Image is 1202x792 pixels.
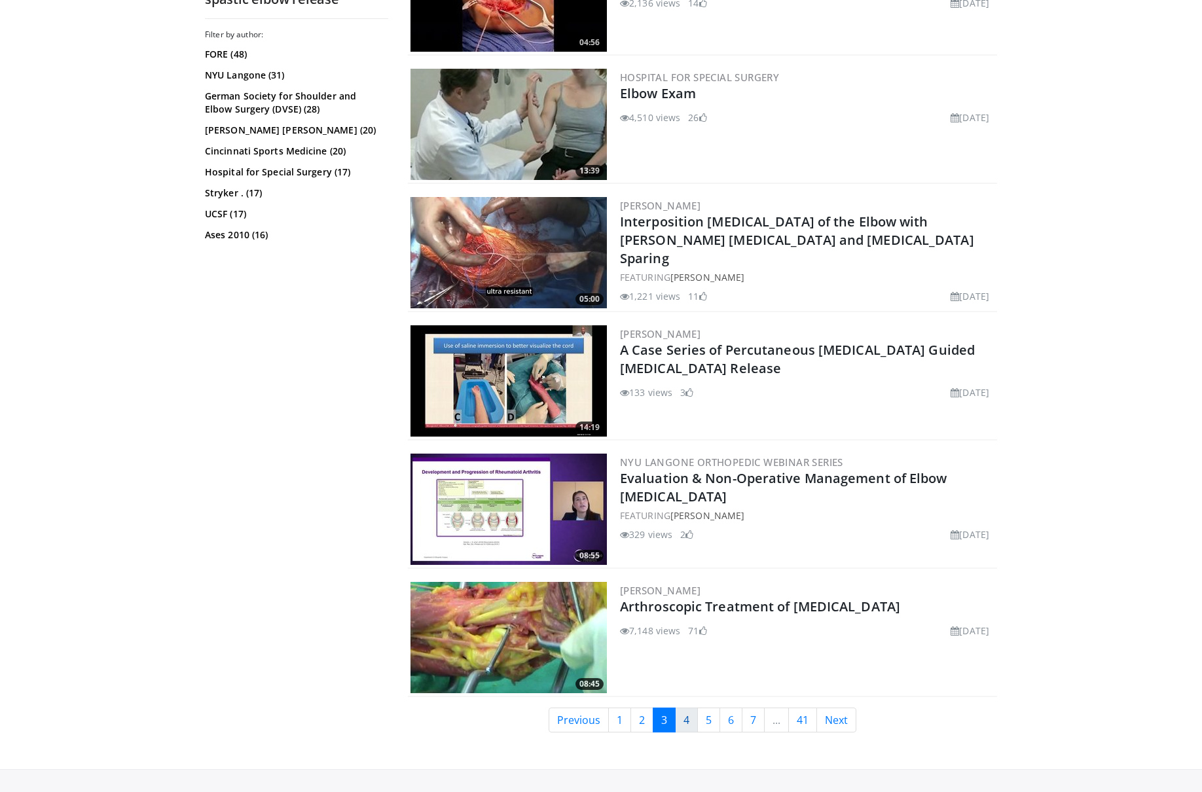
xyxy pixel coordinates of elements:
[788,708,817,732] a: 41
[575,550,604,562] span: 08:55
[205,228,385,242] a: Ases 2010 (16)
[620,624,680,638] li: 7,148 views
[688,289,706,303] li: 11
[410,582,607,693] img: a46ba35e-14f0-4027-84ff-bbe80d489834.300x170_q85_crop-smart_upscale.jpg
[620,341,975,377] a: A Case Series of Percutaneous [MEDICAL_DATA] Guided [MEDICAL_DATA] Release
[620,456,843,469] a: NYU Langone Orthopedic Webinar Series
[205,29,388,40] h3: Filter by author:
[575,37,604,48] span: 04:56
[688,624,706,638] li: 71
[951,386,989,399] li: [DATE]
[608,708,631,732] a: 1
[620,111,680,124] li: 4,510 views
[670,509,744,522] a: [PERSON_NAME]
[951,624,989,638] li: [DATE]
[575,422,604,433] span: 14:19
[620,270,994,284] div: FEATURING
[205,90,385,116] a: German Society for Shoulder and Elbow Surgery (DVSE) (28)
[719,708,742,732] a: 6
[620,386,672,399] li: 133 views
[205,124,385,137] a: [PERSON_NAME] [PERSON_NAME] (20)
[205,166,385,179] a: Hospital for Special Surgery (17)
[680,386,693,399] li: 3
[951,528,989,541] li: [DATE]
[408,708,997,732] nav: Search results pages
[675,708,698,732] a: 4
[205,145,385,158] a: Cincinnati Sports Medicine (20)
[410,454,607,565] a: 08:55
[620,469,947,505] a: Evaluation & Non-Operative Management of Elbow [MEDICAL_DATA]
[653,708,676,732] a: 3
[697,708,720,732] a: 5
[410,197,607,308] a: 05:00
[410,454,607,565] img: 90771c4f-7aa7-4b11-a392-fc796885d56c.300x170_q85_crop-smart_upscale.jpg
[205,187,385,200] a: Stryker . (17)
[620,584,701,597] a: [PERSON_NAME]
[688,111,706,124] li: 26
[410,582,607,693] a: 08:45
[410,325,607,437] a: 14:19
[410,69,607,180] img: wolfe_3.png.300x170_q85_crop-smart_upscale.jpg
[410,69,607,180] a: 13:39
[630,708,653,732] a: 2
[680,528,693,541] li: 2
[620,327,701,340] a: [PERSON_NAME]
[670,271,744,283] a: [PERSON_NAME]
[620,598,900,615] a: Arthroscopic Treatment of [MEDICAL_DATA]
[620,289,680,303] li: 1,221 views
[620,509,994,522] div: FEATURING
[575,165,604,177] span: 13:39
[620,84,696,102] a: Elbow Exam
[205,207,385,221] a: UCSF (17)
[205,48,385,61] a: FORE (48)
[549,708,609,732] a: Previous
[951,289,989,303] li: [DATE]
[575,293,604,305] span: 05:00
[205,69,385,82] a: NYU Langone (31)
[410,325,607,437] img: 45df54a1-187d-4ffc-b6bb-5a846ccb26eb.300x170_q85_crop-smart_upscale.jpg
[951,111,989,124] li: [DATE]
[620,71,779,84] a: Hospital for Special Surgery
[742,708,765,732] a: 7
[620,199,701,212] a: [PERSON_NAME]
[620,528,672,541] li: 329 views
[410,197,607,308] img: 355e9296-3ded-4e3d-97b4-201fbff8266b.300x170_q85_crop-smart_upscale.jpg
[620,213,974,267] a: Interposition [MEDICAL_DATA] of the Elbow with [PERSON_NAME] [MEDICAL_DATA] and [MEDICAL_DATA] Sp...
[816,708,856,732] a: Next
[575,678,604,690] span: 08:45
